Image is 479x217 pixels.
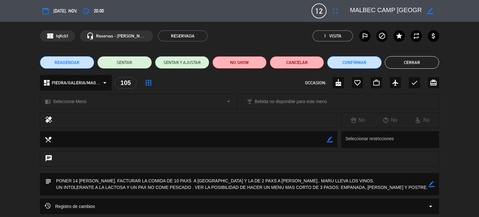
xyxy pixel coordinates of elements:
i: headset_mic [86,32,94,40]
div: No [406,116,439,124]
i: chrome_reader_mode [45,99,51,105]
i: star [395,32,403,40]
button: SENTAR [97,56,152,69]
i: arrow_drop_down [101,79,109,86]
i: favorite_border [354,79,361,86]
button: Cancelar [270,56,324,69]
button: Confirmar [327,56,381,69]
div: No [341,116,374,124]
i: border_color [327,136,333,142]
div: 105 [115,77,137,89]
span: RESERVADA [158,30,208,42]
span: Reservas - [PERSON_NAME] [96,32,147,40]
span: 1 [324,32,326,40]
i: border_color [427,8,433,14]
button: calendar_today [40,5,51,17]
span: 20:00 [94,7,104,15]
i: local_bar [247,99,253,105]
i: border_all [145,79,152,86]
button: fullscreen [330,5,341,17]
i: check [411,79,418,86]
span: Bebida no disponible para este menú [255,98,327,105]
i: airplanemode_active [392,79,399,86]
button: SENTAR Y AJUSTAR [155,56,209,69]
div: No [374,116,406,124]
i: attach_money [430,32,437,40]
i: cake [335,79,342,86]
span: tqKcb1 [56,32,69,40]
span: [DATE], nov. [53,7,77,15]
i: arrow_drop_down [427,203,434,210]
button: Cerrar [385,56,439,69]
button: access_time [80,5,92,17]
i: repeat [413,32,420,40]
i: card_giftcard [430,79,437,86]
i: healing [45,116,52,125]
i: outlined_flag [361,32,369,40]
em: Visita [329,32,341,40]
i: subject [45,178,51,185]
span: REAGENDAR [55,59,80,66]
span: PIEDRA/GALERIA/MAGNUM [52,79,101,86]
span: OCCASION: [305,79,326,86]
i: block [378,32,386,40]
i: calendar_today [42,7,49,15]
i: arrow_drop_down [225,98,232,105]
button: NO SHOW [212,56,267,69]
span: 12 [312,3,327,18]
span: Registro de cambios [45,203,95,210]
i: chat [45,155,52,163]
span: confirmation_number [46,32,54,40]
i: border_color [428,181,434,187]
i: access_time [82,7,90,15]
span: Seleccione Menú [53,98,86,105]
button: REAGENDAR [40,56,94,69]
i: fullscreen [331,7,339,15]
i: work_outline [373,79,380,86]
i: local_dining [45,136,51,143]
i: dashboard [43,79,51,86]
